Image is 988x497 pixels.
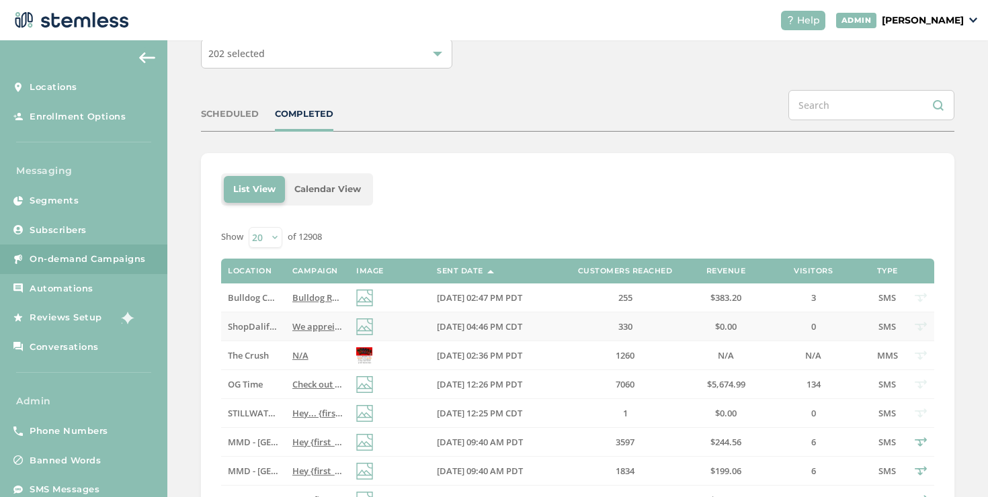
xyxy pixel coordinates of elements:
[706,267,746,275] label: Revenue
[11,7,129,34] img: logo-dark-0685b13c.svg
[292,267,338,275] label: Campaign
[228,350,278,361] label: The Crush
[874,321,901,332] label: SMS
[969,17,977,23] img: icon_down-arrow-small-66adaf34.svg
[292,350,343,361] label: N/A
[794,267,833,275] label: Visitors
[356,267,384,275] label: Image
[228,436,345,448] span: MMD - [GEOGRAPHIC_DATA]
[811,291,816,304] span: 3
[874,292,901,304] label: SMS
[766,292,860,304] label: 3
[228,465,345,477] span: MMD - [GEOGRAPHIC_DATA]
[766,379,860,390] label: 134
[718,349,734,361] span: N/A
[437,465,523,477] span: [DATE] 09:40 AM PDT
[766,465,860,477] label: 6
[874,465,901,477] label: SMS
[356,289,373,306] img: icon-img-d887fa0c.svg
[292,291,569,304] span: Bulldog Retail Closing - Flash Sale! 50% OFF ! ! ! Reply END to cancel
[437,408,551,419] label: 08/12/2025 12:25 PM CDT
[30,194,79,208] span: Segments
[807,378,821,390] span: 134
[874,350,901,361] label: MMS
[224,176,285,203] li: List View
[292,407,667,419] span: Hey... {first_name}... Big [PERSON_NAME] Drops Stilly Family Specials! Reply END to cancel
[228,378,263,390] span: OG Time
[228,321,278,332] label: ShopDalifornia
[805,349,821,361] span: N/A
[877,349,898,361] span: MMS
[30,110,126,124] span: Enrollment Options
[228,408,278,419] label: STILLWATER DISPENSARY
[221,230,243,244] label: Show
[228,379,278,390] label: OG Time
[292,321,343,332] label: We appreicate your continued support, we’ve grown and improved. Expect faster delivery, more driv...
[715,407,737,419] span: $0.00
[437,437,551,448] label: 08/12/2025 09:40 AM PDT
[699,292,753,304] label: $383.20
[437,291,522,304] span: [DATE] 02:47 PM PDT
[437,378,522,390] span: [DATE] 12:26 PM PDT
[699,437,753,448] label: $244.56
[201,107,259,121] div: SCHEDULED
[616,436,634,448] span: 3597
[292,465,707,477] span: Hey {first_name}! MMD misses you! Enjoy $20 off your next order CODE: 20BACK Reply END to cancel
[356,376,373,393] img: icon-img-d887fa0c.svg
[208,47,265,60] span: 202 selected
[356,463,373,480] img: icon-img-d887fa0c.svg
[836,13,877,28] div: ADMIN
[30,341,99,354] span: Conversations
[699,408,753,419] label: $0.00
[437,379,551,390] label: 08/12/2025 12:26 PM PDT
[288,230,322,244] label: of 12908
[292,349,308,361] span: N/A
[797,13,820,28] span: Help
[921,433,988,497] iframe: Chat Widget
[699,465,753,477] label: $199.06
[228,437,278,448] label: MMD - Hollywood
[874,437,901,448] label: SMS
[228,267,272,275] label: Location
[139,52,155,63] img: icon-arrow-back-accent-c549486e.svg
[565,292,686,304] label: 255
[30,253,146,266] span: On-demand Campaigns
[699,350,753,361] label: N/A
[292,465,343,477] label: Hey {first_name}! MMD misses you! Enjoy $20 off your next order CODE: 20BACK Reply END to cancel
[616,465,634,477] span: 1834
[565,321,686,332] label: 330
[565,379,686,390] label: 7060
[437,349,522,361] span: [DATE] 02:36 PM PDT
[623,407,628,419] span: 1
[356,405,373,422] img: icon-img-d887fa0c.svg
[565,408,686,419] label: 1
[710,465,741,477] span: $199.06
[30,424,108,438] span: Phone Numbers
[878,436,896,448] span: SMS
[715,320,737,332] span: $0.00
[30,282,93,296] span: Automations
[878,291,896,304] span: SMS
[616,378,634,390] span: 7060
[437,292,551,304] label: 08/12/2025 02:47 PM PDT
[710,436,741,448] span: $244.56
[882,13,964,28] p: [PERSON_NAME]
[699,321,753,332] label: $0.00
[874,408,901,419] label: SMS
[877,267,898,275] label: Type
[30,311,102,324] span: Reviews Setup
[437,321,551,332] label: 08/12/2025 04:46 PM CDT
[228,465,278,477] label: MMD - Long Beach
[275,107,333,121] div: COMPLETED
[788,90,954,120] input: Search
[292,378,501,390] span: Check out our specials [DATE]! Reply END to cancel
[616,349,634,361] span: 1260
[766,350,860,361] label: N/A
[356,318,373,335] img: icon-img-d887fa0c.svg
[578,267,673,275] label: Customers Reached
[437,267,483,275] label: Sent Date
[30,224,87,237] span: Subscribers
[565,437,686,448] label: 3597
[487,270,494,273] img: icon-sort-1e1d7615.svg
[878,378,896,390] span: SMS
